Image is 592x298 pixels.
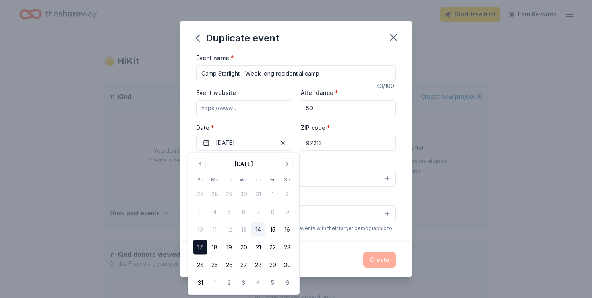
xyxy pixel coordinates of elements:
[196,32,279,45] div: Duplicate event
[195,158,206,170] button: Go to previous month
[265,258,280,272] button: 29
[265,175,280,184] th: Friday
[280,240,294,255] button: 23
[251,258,265,272] button: 28
[265,222,280,237] button: 15
[301,89,338,97] label: Attendance
[196,54,234,62] label: Event name
[376,81,396,91] div: 43 /100
[236,240,251,255] button: 20
[282,158,293,170] button: Go to next month
[196,124,291,132] label: Date
[193,258,207,272] button: 24
[265,240,280,255] button: 22
[236,275,251,290] button: 3
[222,258,236,272] button: 26
[196,89,236,97] label: Event website
[196,100,291,116] input: https://www...
[207,175,222,184] th: Monday
[251,222,265,237] button: 14
[193,275,207,290] button: 31
[222,175,236,184] th: Tuesday
[280,175,294,184] th: Saturday
[222,240,236,255] button: 19
[196,135,291,151] button: [DATE]
[265,275,280,290] button: 5
[301,100,396,116] input: 20
[193,175,207,184] th: Sunday
[251,275,265,290] button: 4
[301,135,396,151] input: 12345 (U.S. only)
[251,240,265,255] button: 21
[222,275,236,290] button: 2
[301,124,330,132] label: ZIP code
[235,159,253,169] div: [DATE]
[236,175,251,184] th: Wednesday
[236,258,251,272] button: 27
[280,258,294,272] button: 30
[207,275,222,290] button: 1
[196,65,396,81] input: Spring Fundraiser
[251,175,265,184] th: Thursday
[207,240,222,255] button: 18
[207,258,222,272] button: 25
[193,240,207,255] button: 17
[280,275,294,290] button: 6
[280,222,294,237] button: 16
